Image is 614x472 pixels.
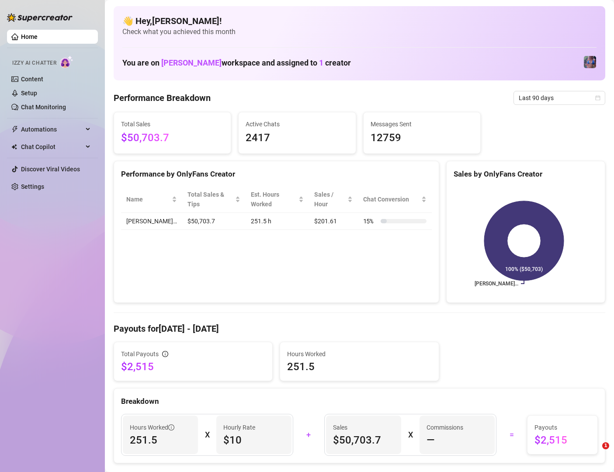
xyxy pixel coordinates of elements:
span: $50,703.7 [121,130,224,146]
a: Settings [21,183,44,190]
span: Total Sales & Tips [187,190,233,209]
h4: Performance Breakdown [114,92,211,104]
span: Total Payouts [121,349,159,359]
div: X [408,428,413,442]
div: + [298,428,319,442]
article: Commissions [427,423,463,432]
div: Breakdown [121,396,598,407]
a: Content [21,76,43,83]
span: — [427,433,435,447]
span: 251.5 [287,360,431,374]
h1: You are on workspace and assigned to creator [122,58,351,68]
span: [PERSON_NAME] [161,58,222,67]
span: 1 [319,58,323,67]
span: $2,515 [534,433,590,447]
span: 2417 [246,130,348,146]
td: $201.61 [309,213,358,230]
th: Chat Conversion [358,186,432,213]
span: Check what you achieved this month [122,27,597,37]
span: info-circle [168,424,174,430]
span: Hours Worked [130,423,174,432]
a: Chat Monitoring [21,104,66,111]
img: Jaylie [584,56,596,68]
span: Payouts [534,423,590,432]
span: Chat Copilot [21,140,83,154]
span: 251.5 [130,433,191,447]
span: Messages Sent [371,119,473,129]
iframe: Intercom live chat [584,442,605,463]
div: X [205,428,209,442]
div: = [502,428,522,442]
div: Performance by OnlyFans Creator [121,168,432,180]
span: Sales / Hour [314,190,346,209]
span: info-circle [162,351,168,357]
td: $50,703.7 [182,213,246,230]
span: 12759 [371,130,473,146]
th: Sales / Hour [309,186,358,213]
span: Hours Worked [287,349,431,359]
span: Last 90 days [519,91,600,104]
a: Discover Viral Videos [21,166,80,173]
div: Sales by OnlyFans Creator [454,168,598,180]
th: Total Sales & Tips [182,186,246,213]
span: Name [126,194,170,204]
a: Home [21,33,38,40]
img: AI Chatter [60,56,73,68]
img: Chat Copilot [11,144,17,150]
div: Est. Hours Worked [251,190,297,209]
a: Setup [21,90,37,97]
span: $50,703.7 [333,433,394,447]
h4: 👋 Hey, [PERSON_NAME] ! [122,15,597,27]
span: Chat Conversion [363,194,420,204]
span: $2,515 [121,360,265,374]
span: thunderbolt [11,126,18,133]
article: Hourly Rate [223,423,255,432]
img: logo-BBDzfeDw.svg [7,13,73,22]
span: Total Sales [121,119,224,129]
span: Izzy AI Chatter [12,59,56,67]
span: calendar [595,95,600,101]
td: [PERSON_NAME]… [121,213,182,230]
td: 251.5 h [246,213,309,230]
span: $10 [223,433,284,447]
th: Name [121,186,182,213]
span: 1 [602,442,609,449]
span: 15 % [363,216,377,226]
span: Sales [333,423,394,432]
h4: Payouts for [DATE] - [DATE] [114,323,605,335]
text: [PERSON_NAME]… [475,281,518,287]
span: Automations [21,122,83,136]
span: Active Chats [246,119,348,129]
